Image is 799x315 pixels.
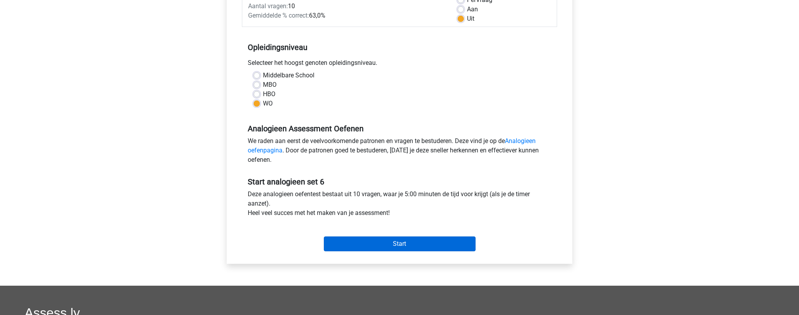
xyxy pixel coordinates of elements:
[242,11,452,20] div: 63,0%
[263,80,277,89] label: MBO
[242,58,557,71] div: Selecteer het hoogst genoten opleidingsniveau.
[263,71,314,80] label: Middelbare School
[324,236,476,251] input: Start
[248,39,551,55] h5: Opleidingsniveau
[242,190,557,221] div: Deze analogieen oefentest bestaat uit 10 vragen, waar je 5:00 minuten de tijd voor krijgt (als je...
[263,89,275,99] label: HBO
[248,124,551,133] h5: Analogieen Assessment Oefenen
[242,2,452,11] div: 10
[248,12,309,19] span: Gemiddelde % correct:
[263,99,273,108] label: WO
[467,5,478,14] label: Aan
[248,2,288,10] span: Aantal vragen:
[242,136,557,168] div: We raden aan eerst de veelvoorkomende patronen en vragen te bestuderen. Deze vind je op de . Door...
[467,14,474,23] label: Uit
[248,177,551,186] h5: Start analogieen set 6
